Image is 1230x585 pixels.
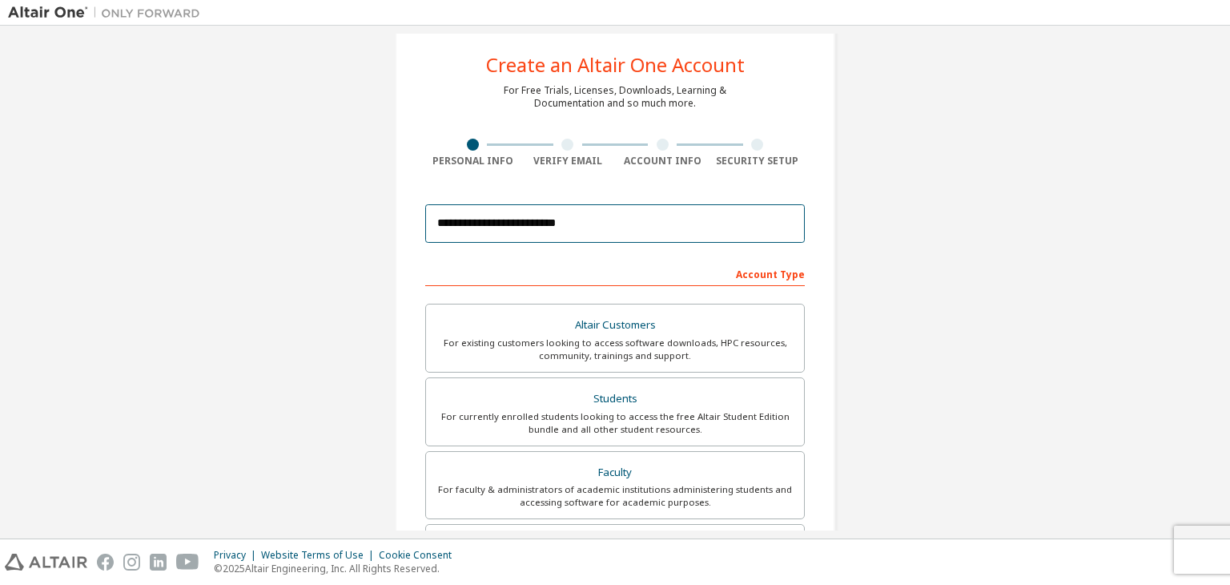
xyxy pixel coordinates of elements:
div: For currently enrolled students looking to access the free Altair Student Edition bundle and all ... [436,410,794,436]
div: For faculty & administrators of academic institutions administering students and accessing softwa... [436,483,794,509]
div: Privacy [214,549,261,562]
div: Website Terms of Use [261,549,379,562]
img: instagram.svg [123,554,140,571]
p: © 2025 Altair Engineering, Inc. All Rights Reserved. [214,562,461,575]
div: Altair Customers [436,314,794,337]
div: Account Info [615,155,710,167]
div: For existing customers looking to access software downloads, HPC resources, community, trainings ... [436,337,794,362]
div: Verify Email [521,155,616,167]
img: linkedin.svg [150,554,167,571]
div: Create an Altair One Account [486,55,745,75]
div: Students [436,388,794,410]
div: Security Setup [710,155,806,167]
img: altair_logo.svg [5,554,87,571]
img: Altair One [8,5,208,21]
div: Personal Info [425,155,521,167]
div: Faculty [436,462,794,484]
img: youtube.svg [176,554,199,571]
img: facebook.svg [97,554,114,571]
div: For Free Trials, Licenses, Downloads, Learning & Documentation and so much more. [504,84,726,110]
div: Cookie Consent [379,549,461,562]
div: Account Type [425,260,805,286]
